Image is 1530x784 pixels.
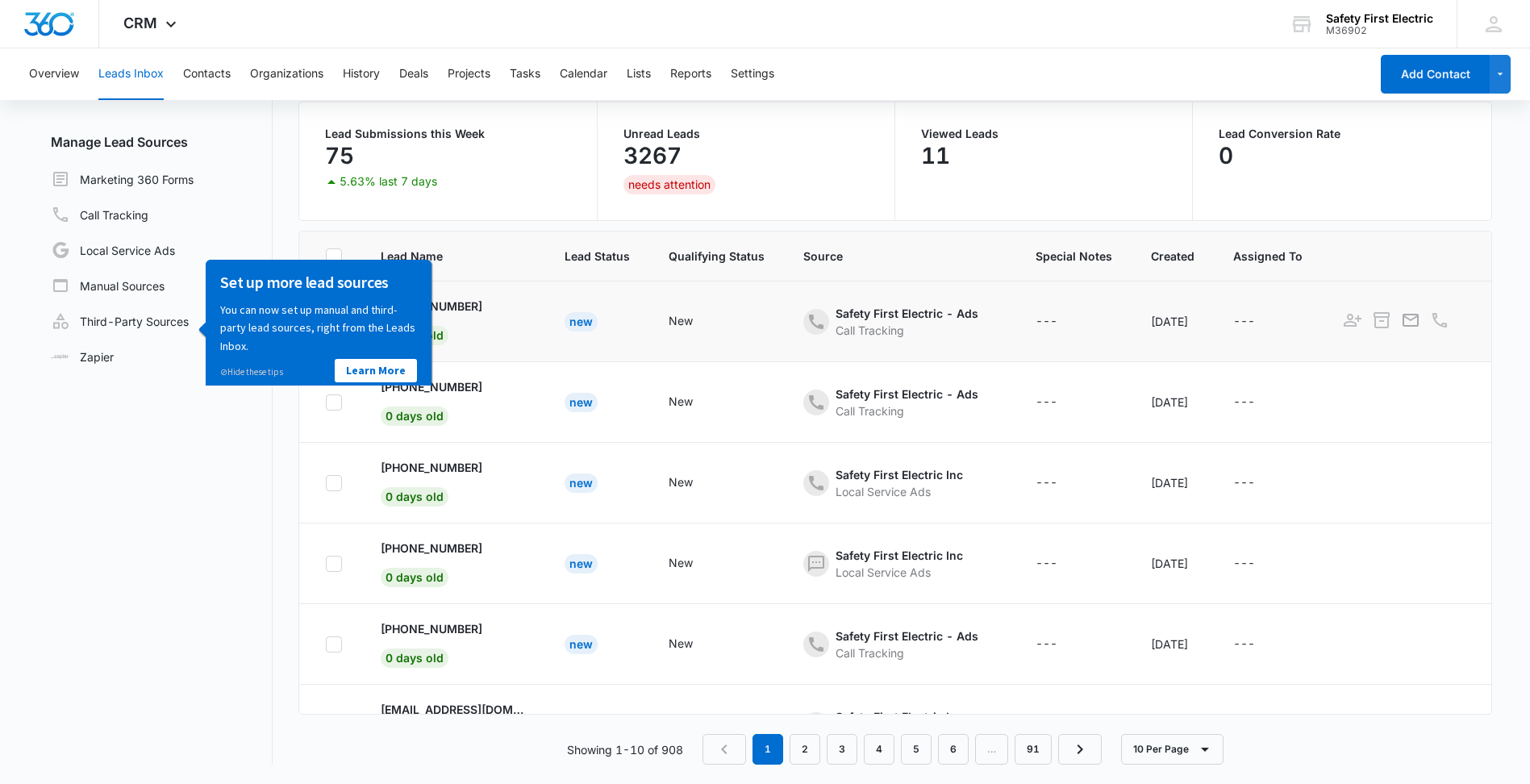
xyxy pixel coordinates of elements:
[565,635,598,654] div: New
[1036,393,1086,412] div: - - Select to Edit Field
[731,48,774,100] button: Settings
[1036,635,1057,654] div: ---
[827,734,857,765] a: Page 3
[669,554,722,573] div: - - Select to Edit Field
[1341,309,1364,332] button: Add as Contact
[1428,319,1451,332] a: Call
[1233,554,1284,573] div: - - Select to Edit Field
[381,620,526,665] a: [PHONE_NUMBER]0 days old
[1219,143,1233,169] p: 0
[29,48,79,100] button: Overview
[1151,313,1194,330] div: [DATE]
[670,48,711,100] button: Reports
[938,734,969,765] a: Page 6
[381,701,526,745] a: [EMAIL_ADDRESS][DOMAIN_NAME]0 days old
[381,487,448,507] span: 0 days old
[381,540,482,557] p: [PHONE_NUMBER]
[1233,635,1284,654] div: - - Select to Edit Field
[1219,128,1465,140] p: Lead Conversion Rate
[1121,734,1224,765] button: 10 Per Page
[565,393,598,412] div: New
[381,378,482,395] p: [PHONE_NUMBER]
[623,128,869,140] p: Unread Leads
[567,741,683,758] p: Showing 1-10 of 908
[669,312,693,329] div: New
[1036,473,1057,493] div: ---
[399,48,428,100] button: Deals
[51,348,114,365] a: Zapier
[38,132,273,152] h3: Manage Lead Sources
[1151,555,1194,572] div: [DATE]
[51,240,175,260] a: Local Service Ads
[565,312,598,332] div: New
[1151,394,1194,411] div: [DATE]
[141,99,223,123] a: Learn More
[752,734,783,765] em: 1
[27,12,223,33] h3: Set up more lead sources
[565,554,598,573] div: New
[669,312,722,332] div: - - Select to Edit Field
[901,734,932,765] a: Page 5
[1151,474,1194,491] div: [DATE]
[803,248,997,265] span: Source
[669,554,693,571] div: New
[325,143,354,169] p: 75
[27,41,223,95] p: You can now set up manual and third-party lead sources, right from the Leads Inbox.
[1036,635,1086,654] div: - - Select to Edit Field
[183,48,231,100] button: Contacts
[565,473,598,493] div: New
[669,473,693,490] div: New
[325,128,570,140] p: Lead Submissions this Week
[836,386,978,402] div: Safety First Electric - Ads
[1036,312,1086,332] div: - - Select to Edit Field
[1036,554,1086,573] div: - - Select to Edit Field
[565,637,598,651] a: New
[343,48,380,100] button: History
[1015,734,1052,765] a: Page 91
[381,407,448,426] span: 0 days old
[836,305,978,322] div: Safety First Electric - Ads
[836,466,963,483] div: Safety First Electric Inc
[702,734,1102,765] nav: Pagination
[1233,473,1255,493] div: ---
[669,393,722,412] div: - - Select to Edit Field
[340,176,437,187] p: 5.63% last 7 days
[1428,309,1451,332] button: Call
[836,708,963,725] div: Safety First Electric Inc
[1233,473,1284,493] div: - - Select to Edit Field
[560,48,607,100] button: Calendar
[864,734,894,765] a: Page 4
[1233,635,1255,654] div: ---
[381,459,526,503] a: [PHONE_NUMBER]0 days old
[921,128,1166,140] p: Viewed Leads
[51,276,165,295] a: Manual Sources
[51,311,189,331] a: Third-Party Sources
[27,106,90,118] a: Hide these tips
[448,48,490,100] button: Projects
[51,205,148,224] a: Call Tracking
[836,564,963,581] div: Local Service Ads
[1326,25,1433,36] div: account id
[1036,312,1057,332] div: ---
[1036,473,1086,493] div: - - Select to Edit Field
[381,620,482,637] p: [PHONE_NUMBER]
[565,557,598,570] a: New
[836,402,978,419] div: Call Tracking
[836,322,978,339] div: Call Tracking
[1326,12,1433,25] div: account name
[1058,734,1102,765] a: Next Page
[836,483,963,500] div: Local Service Ads
[51,169,194,189] a: Marketing 360 Forms
[627,48,651,100] button: Lists
[669,473,722,493] div: - - Select to Edit Field
[381,378,526,423] a: [PHONE_NUMBER]0 days old
[669,635,693,652] div: New
[381,248,526,265] span: Lead Name
[123,15,157,31] span: CRM
[98,48,164,100] button: Leads Inbox
[836,628,978,644] div: Safety First Electric - Ads
[669,248,765,265] span: Qualifying Status
[250,48,323,100] button: Organizations
[381,648,448,668] span: 0 days old
[921,143,950,169] p: 11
